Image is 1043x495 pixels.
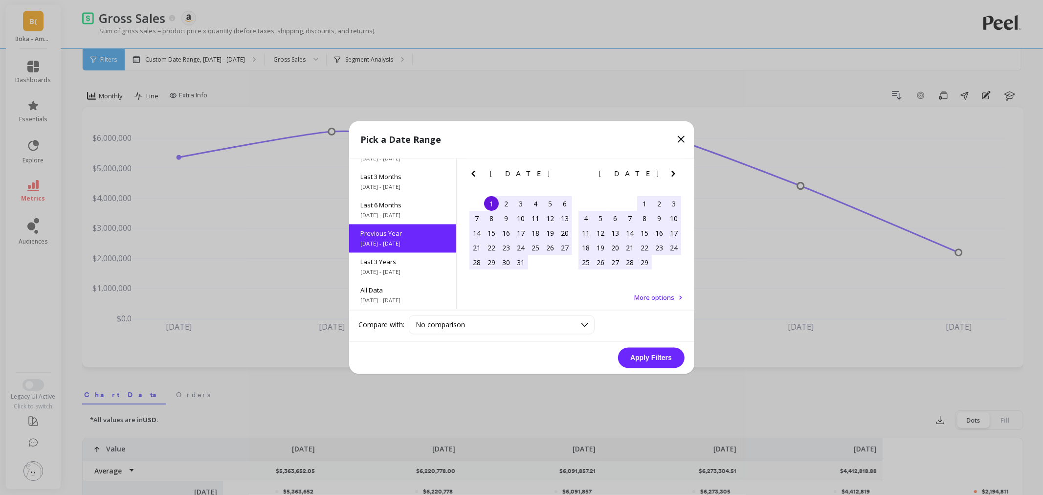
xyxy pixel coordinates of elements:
[652,241,666,255] div: Choose Friday, February 23rd, 2024
[652,197,666,211] div: Choose Friday, February 2nd, 2024
[557,197,572,211] div: Choose Saturday, January 6th, 2024
[469,226,484,241] div: Choose Sunday, January 14th, 2024
[359,320,405,330] label: Compare with:
[622,211,637,226] div: Choose Wednesday, February 7th, 2024
[593,241,608,255] div: Choose Monday, February 19th, 2024
[637,241,652,255] div: Choose Thursday, February 22nd, 2024
[484,211,499,226] div: Choose Monday, January 8th, 2024
[578,211,593,226] div: Choose Sunday, February 4th, 2024
[652,211,666,226] div: Choose Friday, February 9th, 2024
[528,197,543,211] div: Choose Thursday, January 4th, 2024
[469,255,484,270] div: Choose Sunday, January 28th, 2024
[513,197,528,211] div: Choose Wednesday, January 3rd, 2024
[557,226,572,241] div: Choose Saturday, January 20th, 2024
[618,348,685,368] button: Apply Filters
[490,170,551,178] span: [DATE]
[499,197,513,211] div: Choose Tuesday, January 2nd, 2024
[361,133,442,147] p: Pick a Date Range
[513,241,528,255] div: Choose Wednesday, January 24th, 2024
[666,241,681,255] div: Choose Saturday, February 24th, 2024
[578,255,593,270] div: Choose Sunday, February 25th, 2024
[499,211,513,226] div: Choose Tuesday, January 9th, 2024
[361,258,444,267] span: Last 3 Years
[361,269,444,276] span: [DATE] - [DATE]
[599,170,660,178] span: [DATE]
[593,226,608,241] div: Choose Monday, February 12th, 2024
[637,211,652,226] div: Choose Thursday, February 8th, 2024
[543,211,557,226] div: Choose Friday, January 12th, 2024
[622,241,637,255] div: Choose Wednesday, February 21st, 2024
[484,241,499,255] div: Choose Monday, January 22nd, 2024
[543,197,557,211] div: Choose Friday, January 5th, 2024
[361,212,444,220] span: [DATE] - [DATE]
[513,211,528,226] div: Choose Wednesday, January 10th, 2024
[652,226,666,241] div: Choose Friday, February 16th, 2024
[528,226,543,241] div: Choose Thursday, January 18th, 2024
[543,241,557,255] div: Choose Friday, January 26th, 2024
[578,241,593,255] div: Choose Sunday, February 18th, 2024
[484,255,499,270] div: Choose Monday, January 29th, 2024
[608,255,622,270] div: Choose Tuesday, February 27th, 2024
[484,226,499,241] div: Choose Monday, January 15th, 2024
[578,226,593,241] div: Choose Sunday, February 11th, 2024
[666,226,681,241] div: Choose Saturday, February 17th, 2024
[361,183,444,191] span: [DATE] - [DATE]
[361,240,444,248] span: [DATE] - [DATE]
[557,211,572,226] div: Choose Saturday, January 13th, 2024
[666,197,681,211] div: Choose Saturday, February 3rd, 2024
[499,226,513,241] div: Choose Tuesday, January 16th, 2024
[558,168,574,184] button: Next Month
[484,197,499,211] div: Choose Monday, January 1st, 2024
[637,226,652,241] div: Choose Thursday, February 15th, 2024
[608,241,622,255] div: Choose Tuesday, February 20th, 2024
[593,255,608,270] div: Choose Monday, February 26th, 2024
[622,226,637,241] div: Choose Wednesday, February 14th, 2024
[361,155,444,163] span: [DATE] - [DATE]
[499,255,513,270] div: Choose Tuesday, January 30th, 2024
[416,320,466,330] span: No comparison
[578,197,681,270] div: month 2024-02
[528,241,543,255] div: Choose Thursday, January 25th, 2024
[499,241,513,255] div: Choose Tuesday, January 23rd, 2024
[608,211,622,226] div: Choose Tuesday, February 6th, 2024
[576,168,592,184] button: Previous Month
[467,168,483,184] button: Previous Month
[666,211,681,226] div: Choose Saturday, February 10th, 2024
[361,173,444,181] span: Last 3 Months
[361,229,444,238] span: Previous Year
[361,286,444,295] span: All Data
[361,201,444,210] span: Last 6 Months
[667,168,683,184] button: Next Month
[593,211,608,226] div: Choose Monday, February 5th, 2024
[635,293,675,302] span: More options
[528,211,543,226] div: Choose Thursday, January 11th, 2024
[543,226,557,241] div: Choose Friday, January 19th, 2024
[622,255,637,270] div: Choose Wednesday, February 28th, 2024
[469,197,572,270] div: month 2024-01
[637,255,652,270] div: Choose Thursday, February 29th, 2024
[513,255,528,270] div: Choose Wednesday, January 31st, 2024
[469,211,484,226] div: Choose Sunday, January 7th, 2024
[361,297,444,305] span: [DATE] - [DATE]
[637,197,652,211] div: Choose Thursday, February 1st, 2024
[469,241,484,255] div: Choose Sunday, January 21st, 2024
[608,226,622,241] div: Choose Tuesday, February 13th, 2024
[557,241,572,255] div: Choose Saturday, January 27th, 2024
[513,226,528,241] div: Choose Wednesday, January 17th, 2024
